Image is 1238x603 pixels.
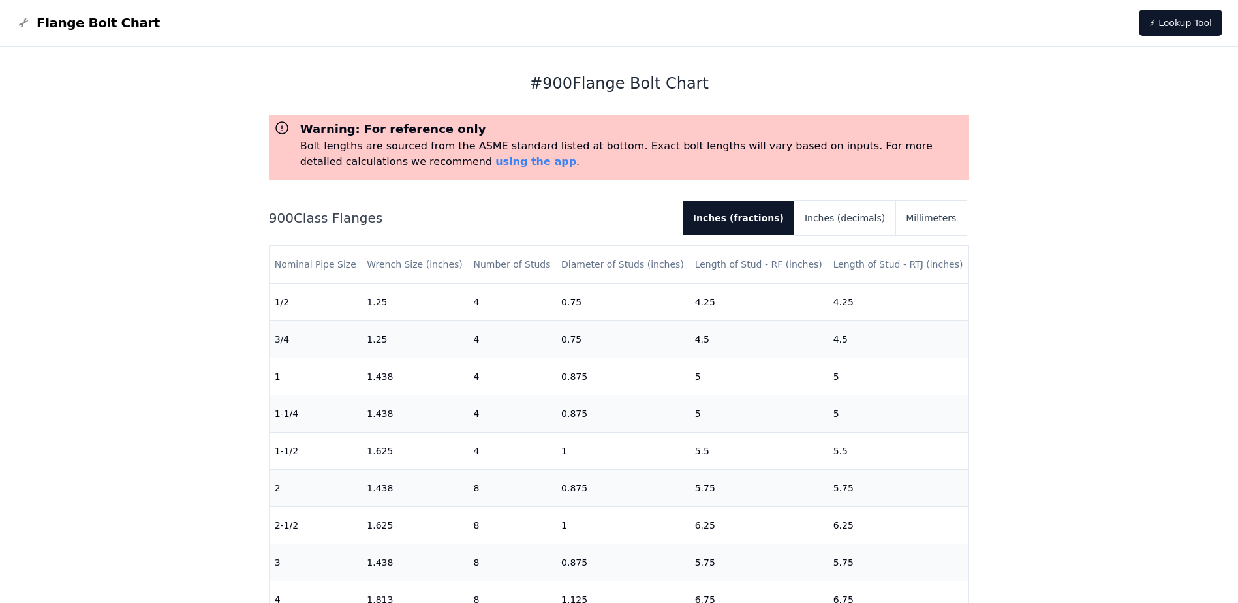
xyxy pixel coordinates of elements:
[556,544,690,581] td: 0.875
[270,395,362,432] td: 1-1/4
[556,469,690,506] td: 0.875
[683,201,794,235] button: Inches (fractions)
[270,432,362,469] td: 1-1/2
[895,201,967,235] button: Millimeters
[794,201,895,235] button: Inches (decimals)
[270,544,362,581] td: 3
[16,15,31,31] img: Flange Bolt Chart Logo
[269,209,672,227] h2: 900 Class Flanges
[468,544,556,581] td: 8
[828,506,969,544] td: 6.25
[362,469,468,506] td: 1.438
[270,358,362,395] td: 1
[362,283,468,320] td: 1.25
[690,246,828,283] th: Length of Stud - RF (inches)
[300,138,965,170] p: Bolt lengths are sourced from the ASME standard listed at bottom. Exact bolt lengths will vary ba...
[690,506,828,544] td: 6.25
[270,506,362,544] td: 2-1/2
[690,469,828,506] td: 5.75
[495,155,576,168] a: using the app
[300,120,965,138] h3: Warning: For reference only
[690,395,828,432] td: 5
[270,283,362,320] td: 1/2
[468,320,556,358] td: 4
[362,395,468,432] td: 1.438
[556,320,690,358] td: 0.75
[690,320,828,358] td: 4.5
[468,395,556,432] td: 4
[362,320,468,358] td: 1.25
[270,469,362,506] td: 2
[269,73,970,94] h1: # 900 Flange Bolt Chart
[828,469,969,506] td: 5.75
[828,432,969,469] td: 5.5
[468,432,556,469] td: 4
[556,506,690,544] td: 1
[556,432,690,469] td: 1
[468,506,556,544] td: 8
[690,432,828,469] td: 5.5
[1139,10,1222,36] a: ⚡ Lookup Tool
[362,358,468,395] td: 1.438
[828,395,969,432] td: 5
[362,506,468,544] td: 1.625
[828,246,969,283] th: Length of Stud - RTJ (inches)
[362,432,468,469] td: 1.625
[556,395,690,432] td: 0.875
[556,246,690,283] th: Diameter of Studs (inches)
[362,544,468,581] td: 1.438
[828,320,969,358] td: 4.5
[468,246,556,283] th: Number of Studs
[16,14,160,32] a: Flange Bolt Chart LogoFlange Bolt Chart
[690,358,828,395] td: 5
[828,358,969,395] td: 5
[690,283,828,320] td: 4.25
[362,246,468,283] th: Wrench Size (inches)
[270,320,362,358] td: 3/4
[828,283,969,320] td: 4.25
[690,544,828,581] td: 5.75
[270,246,362,283] th: Nominal Pipe Size
[828,544,969,581] td: 5.75
[468,283,556,320] td: 4
[37,14,160,32] span: Flange Bolt Chart
[468,469,556,506] td: 8
[468,358,556,395] td: 4
[556,283,690,320] td: 0.75
[556,358,690,395] td: 0.875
